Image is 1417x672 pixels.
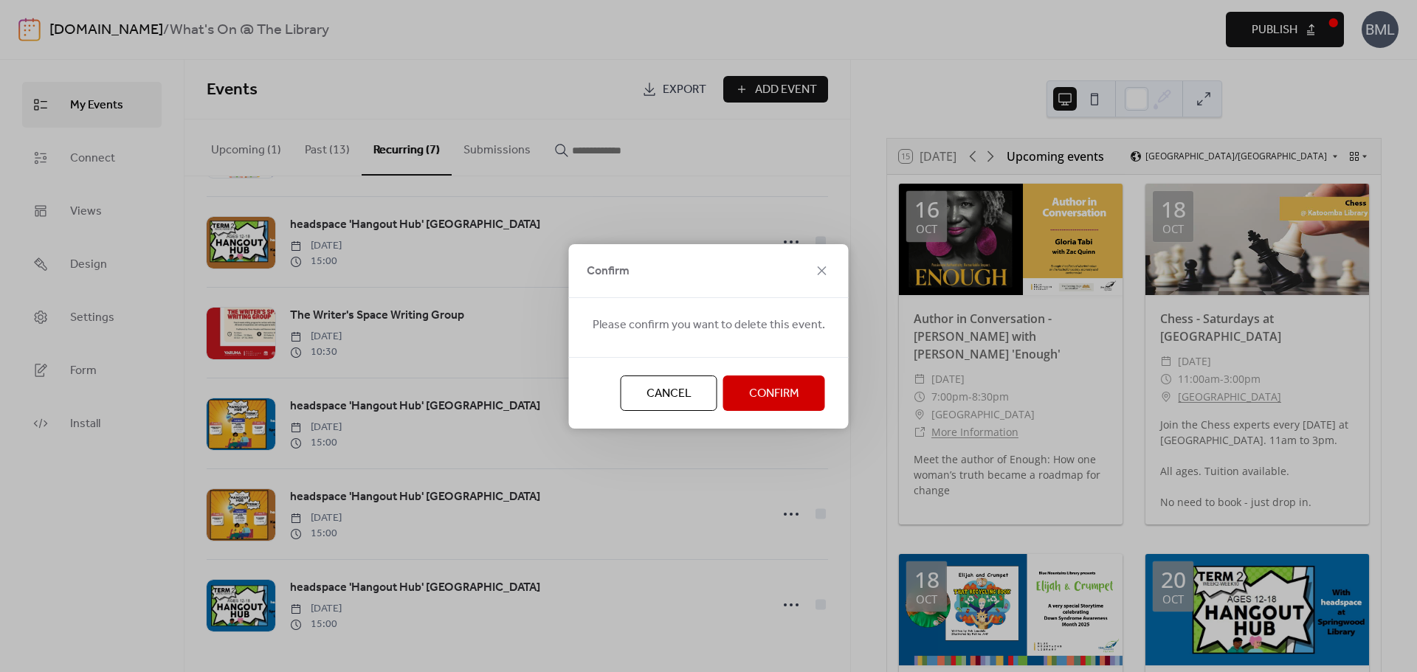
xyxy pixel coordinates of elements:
button: Cancel [621,375,717,411]
span: Please confirm you want to delete this event. [593,316,825,334]
span: Cancel [647,385,692,403]
button: Confirm [723,375,825,411]
span: Confirm [587,263,630,280]
span: Confirm [749,385,799,403]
